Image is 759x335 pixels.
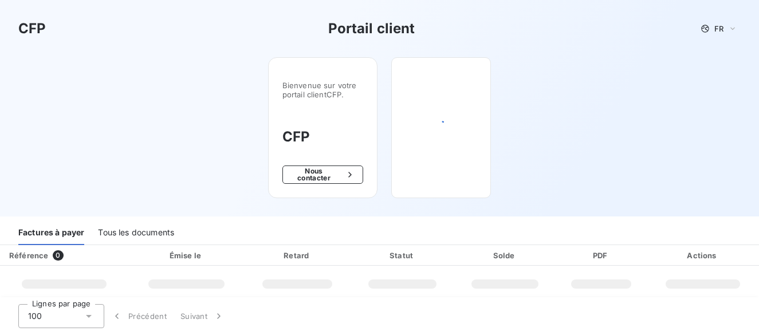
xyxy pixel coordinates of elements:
div: Référence [9,251,48,260]
div: Solde [457,250,553,261]
span: FR [714,24,723,33]
div: Retard [246,250,348,261]
span: Bienvenue sur votre portail client CFP . [282,81,363,99]
button: Précédent [104,304,174,328]
div: Émise le [131,250,242,261]
span: 100 [28,310,42,322]
button: Suivant [174,304,231,328]
h3: Portail client [328,18,415,39]
button: Nous contacter [282,165,363,184]
h3: CFP [18,18,46,39]
div: Factures à payer [18,221,84,245]
div: Actions [649,250,757,261]
div: Tous les documents [98,221,174,245]
span: 0 [53,250,63,261]
div: Statut [353,250,452,261]
div: PDF [558,250,644,261]
h3: CFP [282,127,363,147]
